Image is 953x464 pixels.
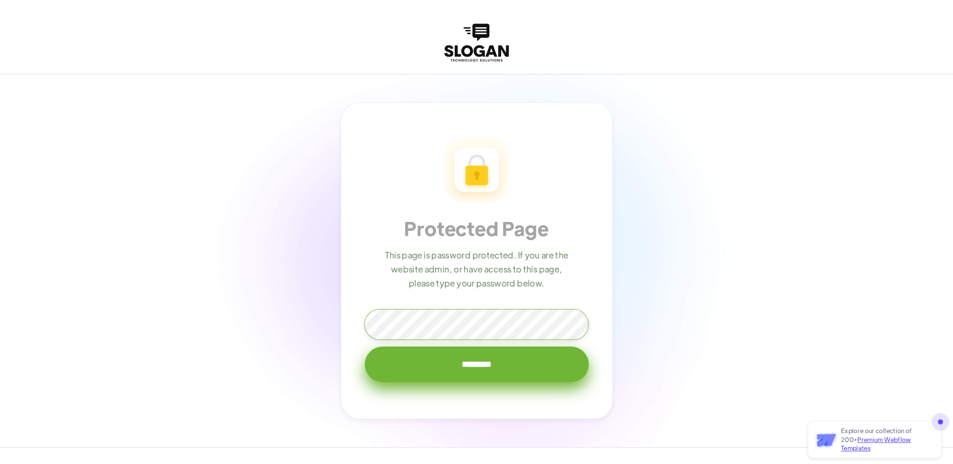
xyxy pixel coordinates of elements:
[382,248,571,290] p: This page is password protected. If you are the website admin, or have access to this page, pleas...
[841,427,931,452] p: Explore our collection of 200+
[365,137,589,385] form: Email Form
[841,435,911,452] span: Premium Webflow Templates
[444,137,510,204] img: Password Icon - Agency X Webflow Template
[808,420,942,458] a: Explore our collection of 200+Premium Webflow Templates
[404,215,548,241] h1: Protected Page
